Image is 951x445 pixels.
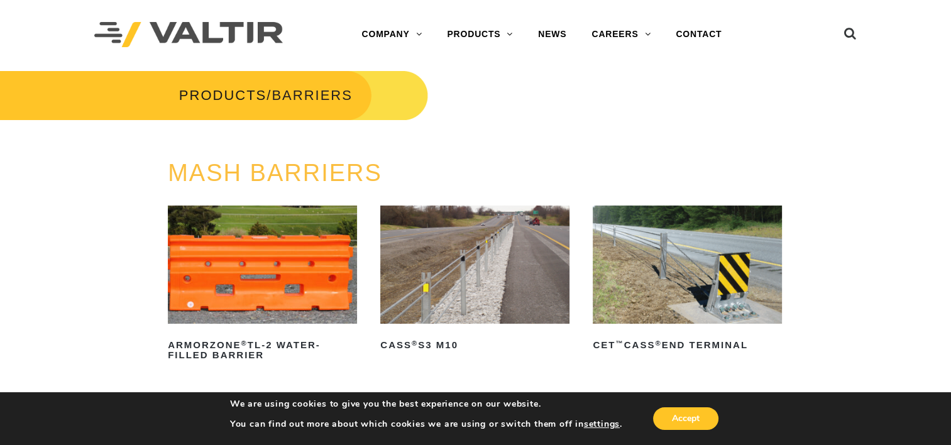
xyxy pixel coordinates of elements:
a: NEWS [525,22,579,47]
h2: CASS S3 M10 [380,335,569,355]
button: settings [584,419,620,430]
span: BARRIERS [272,87,352,103]
sup: ® [655,339,661,347]
a: CAREERS [579,22,663,47]
sup: ® [241,339,247,347]
a: COMPANY [349,22,434,47]
sup: ® [412,339,418,347]
p: We are using cookies to give you the best experience on our website. [230,398,622,410]
img: Valtir [94,22,283,48]
h2: CET CASS End Terminal [593,335,782,355]
a: PRODUCTS [179,87,267,103]
a: ArmorZone®TL-2 Water-Filled Barrier [168,206,357,365]
a: CET™CASS®End Terminal [593,206,782,355]
a: CASS®S3 M10 [380,206,569,355]
a: MASH BARRIERS [168,160,382,186]
sup: ™ [615,339,624,347]
a: PRODUCTS [434,22,525,47]
h2: ArmorZone TL-2 Water-Filled Barrier [168,335,357,365]
a: CONTACT [663,22,734,47]
button: Accept [653,407,718,430]
p: You can find out more about which cookies we are using or switch them off in . [230,419,622,430]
